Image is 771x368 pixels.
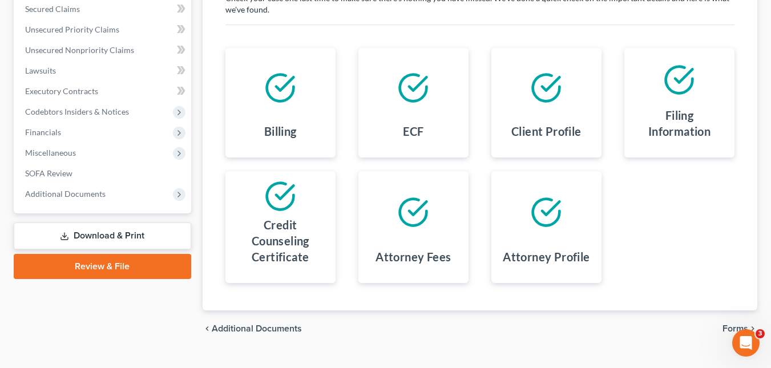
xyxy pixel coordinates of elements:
button: Forms chevron_right [722,324,757,333]
span: Secured Claims [25,4,80,14]
a: Unsecured Nonpriority Claims [16,40,191,60]
span: Executory Contracts [25,86,98,96]
a: Executory Contracts [16,81,191,102]
span: Additional Documents [25,189,106,199]
a: SOFA Review [16,163,191,184]
a: Unsecured Priority Claims [16,19,191,40]
i: chevron_right [748,324,757,333]
a: Download & Print [14,223,191,249]
a: Lawsuits [16,60,191,81]
span: Lawsuits [25,66,56,75]
span: Forms [722,324,748,333]
span: Miscellaneous [25,148,76,157]
span: 3 [756,329,765,338]
i: chevron_left [203,324,212,333]
span: Additional Documents [212,324,302,333]
h4: Attorney Fees [376,249,451,265]
span: SOFA Review [25,168,72,178]
span: Unsecured Nonpriority Claims [25,45,134,55]
h4: Credit Counseling Certificate [235,217,326,265]
span: Codebtors Insiders & Notices [25,107,129,116]
h4: ECF [403,123,423,139]
a: Review & File [14,254,191,279]
h4: Filing Information [633,107,725,139]
h4: Attorney Profile [503,249,590,265]
h4: Billing [264,123,297,139]
a: chevron_left Additional Documents [203,324,302,333]
span: Financials [25,127,61,137]
h4: Client Profile [511,123,582,139]
iframe: Intercom live chat [732,329,760,357]
span: Unsecured Priority Claims [25,25,119,34]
